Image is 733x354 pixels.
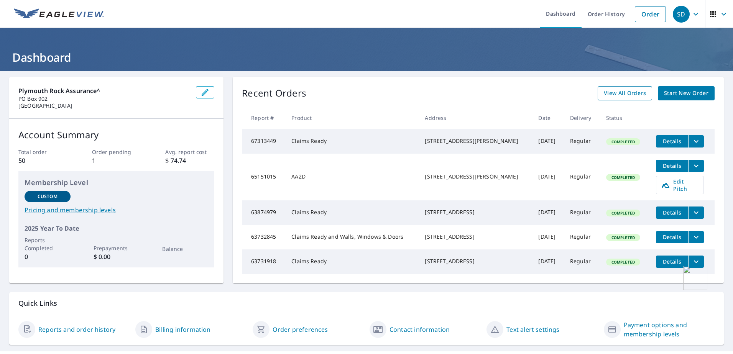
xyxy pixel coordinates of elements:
p: PO Box 902 [18,95,190,102]
a: Order [635,6,666,22]
th: Delivery [564,107,600,129]
th: Date [532,107,564,129]
button: filesDropdownBtn-63731918 [688,256,704,268]
p: Balance [162,245,208,253]
span: Details [661,258,684,265]
h1: Dashboard [9,49,724,65]
td: Claims Ready and Walls, Windows & Doors [285,225,419,249]
div: [STREET_ADDRESS] [425,233,526,241]
td: Regular [564,129,600,154]
span: Details [661,138,684,145]
td: Regular [564,154,600,200]
p: $ 74.74 [165,156,214,165]
div: [STREET_ADDRESS][PERSON_NAME] [425,137,526,145]
td: 63732845 [242,225,285,249]
th: Report # [242,107,285,129]
span: Completed [607,235,639,240]
a: Reports and order history [38,325,115,334]
p: [GEOGRAPHIC_DATA] [18,102,190,109]
p: Recent Orders [242,86,306,100]
button: filesDropdownBtn-65151015 [688,160,704,172]
td: Claims Ready [285,129,419,154]
button: detailsBtn-63874979 [656,206,688,219]
div: SD [673,6,690,23]
button: filesDropdownBtn-67313449 [688,135,704,147]
a: Start New Order [658,86,715,100]
p: 2025 Year To Date [25,224,208,233]
p: Total order [18,148,67,156]
button: detailsBtn-63731918 [656,256,688,268]
a: Contact information [390,325,450,334]
p: 0 [25,252,71,261]
td: 63731918 [242,249,285,274]
a: Payment options and membership levels [624,320,715,339]
a: View All Orders [598,86,652,100]
th: Address [419,107,532,129]
td: 67313449 [242,129,285,154]
p: Order pending [92,148,141,156]
span: Details [661,162,684,169]
button: detailsBtn-63732845 [656,231,688,243]
p: Account Summary [18,128,214,142]
td: [DATE] [532,225,564,249]
td: Claims Ready [285,200,419,225]
button: detailsBtn-67313449 [656,135,688,147]
p: 1 [92,156,141,165]
div: [STREET_ADDRESS][PERSON_NAME] [425,173,526,180]
td: Regular [564,225,600,249]
a: Text alert settings [506,325,559,334]
td: AA2D [285,154,419,200]
span: Completed [607,139,639,144]
td: [DATE] [532,154,564,200]
div: [STREET_ADDRESS] [425,208,526,216]
span: Start New Order [664,88,708,98]
p: Custom [38,193,58,200]
img: EV Logo [14,8,104,20]
button: detailsBtn-65151015 [656,160,688,172]
a: Order preferences [273,325,328,334]
button: filesDropdownBtn-63874979 [688,206,704,219]
a: Pricing and membership levels [25,205,208,215]
td: [DATE] [532,129,564,154]
p: 50 [18,156,67,165]
td: Claims Ready [285,249,419,274]
button: filesDropdownBtn-63732845 [688,231,704,243]
span: View All Orders [604,88,646,98]
p: Membership Level [25,177,208,188]
th: Status [600,107,650,129]
p: $ 0.00 [94,252,140,261]
td: Regular [564,200,600,225]
img: icon128gray.png [4,4,28,28]
span: Completed [607,259,639,265]
td: Regular [564,249,600,274]
p: Plymouth Rock Assurance^ [18,86,190,95]
p: Quick Links [18,298,715,308]
span: Edit Pitch [661,178,699,192]
th: Product [285,107,419,129]
span: Details [661,233,684,241]
span: Completed [607,210,639,216]
td: 63874979 [242,200,285,225]
td: [DATE] [532,200,564,225]
a: Edit Pitch [656,176,704,194]
td: 65151015 [242,154,285,200]
span: Completed [607,175,639,180]
p: Avg. report cost [165,148,214,156]
p: Prepayments [94,244,140,252]
td: [DATE] [532,249,564,274]
p: Reports Completed [25,236,71,252]
a: Billing information [155,325,210,334]
span: Details [661,209,684,216]
div: [STREET_ADDRESS] [425,257,526,265]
